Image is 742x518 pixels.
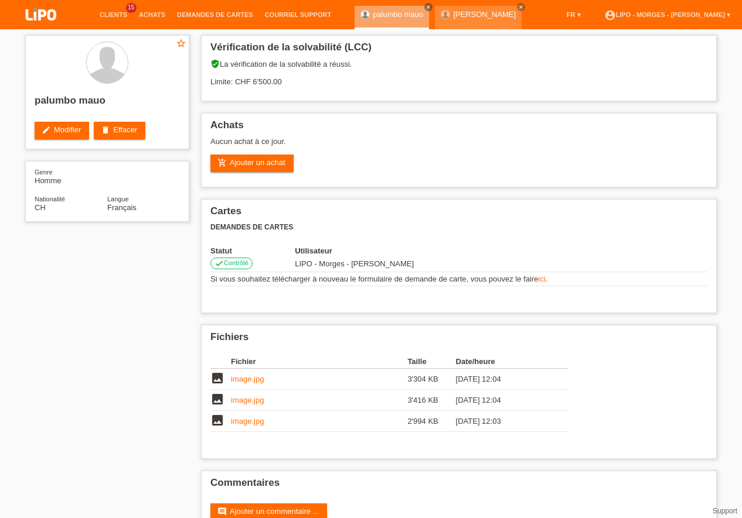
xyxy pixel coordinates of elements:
a: palumbo mauo [373,10,423,19]
a: account_circleLIPO - Morges - [PERSON_NAME] ▾ [598,11,736,18]
span: Nationalité [35,195,65,203]
h2: Achats [210,119,707,137]
i: close [426,4,431,10]
th: Statut [210,246,295,255]
a: [PERSON_NAME] [453,10,516,19]
td: 2'994 KB [407,411,455,432]
div: La vérification de la solvabilité a réussi. Limite: CHF 6'500.00 [210,59,707,95]
th: Date/heure [456,355,552,369]
h2: Fichiers [210,331,707,349]
a: deleteEffacer [94,122,145,139]
i: comment [217,507,227,516]
a: FR ▾ [561,11,587,18]
a: image.jpg [231,417,264,426]
span: Genre [35,169,53,176]
i: add_shopping_cart [217,158,227,167]
i: check [215,259,224,268]
h2: palumbo mauo [35,95,180,112]
a: image.jpg [231,375,264,383]
i: image [210,371,224,385]
a: Support [713,507,737,515]
a: add_shopping_cartAjouter un achat [210,155,294,172]
td: 3'304 KB [407,369,455,390]
span: Français [107,203,137,212]
i: close [518,4,524,10]
span: Langue [107,195,129,203]
a: star_border [176,38,186,50]
th: Taille [407,355,455,369]
a: ici [538,275,545,283]
a: Clients [94,11,133,18]
div: Homme [35,167,107,185]
td: 3'416 KB [407,390,455,411]
div: Aucun achat à ce jour. [210,137,707,155]
a: Courriel Support [259,11,337,18]
a: Achats [133,11,171,18]
i: delete [101,125,110,135]
a: editModifier [35,122,89,139]
h2: Commentaires [210,477,707,495]
span: Suisse [35,203,46,212]
i: edit [42,125,51,135]
i: image [210,413,224,427]
span: 26.08.2025 [295,259,414,268]
h2: Vérification de la solvabilité (LCC) [210,42,707,59]
i: image [210,392,224,406]
td: [DATE] 12:03 [456,411,552,432]
i: verified_user [210,59,220,68]
a: LIPO pay [12,24,70,33]
th: Utilisateur [295,246,493,255]
td: [DATE] 12:04 [456,369,552,390]
h2: Cartes [210,205,707,223]
span: 15 [126,3,137,13]
h3: Demandes de cartes [210,223,707,232]
i: account_circle [604,9,616,21]
th: Fichier [231,355,407,369]
a: close [517,3,525,11]
td: Si vous souhaitez télécharger à nouveau le formulaire de demande de carte, vous pouvez le faire . [210,272,707,286]
i: star_border [176,38,186,49]
td: [DATE] 12:04 [456,390,552,411]
a: Demandes de cartes [171,11,259,18]
a: close [424,3,433,11]
span: Contrôlé [224,259,249,266]
a: image.jpg [231,396,264,404]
